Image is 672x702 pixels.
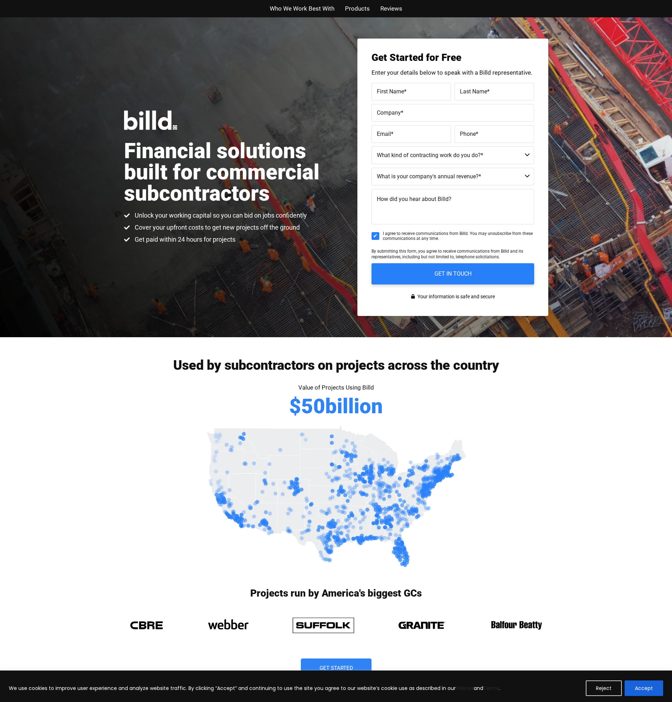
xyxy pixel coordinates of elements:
input: GET IN TOUCH [372,263,534,284]
span: Cover your upfront costs to get new projects off the ground [133,223,300,232]
a: Who We Work Best With [270,4,334,14]
h3: Projects run by America's biggest GCs [124,588,548,598]
a: Policies [456,685,474,692]
button: Reject [586,680,622,696]
span: 50 [301,396,325,416]
span: First Name [377,88,404,94]
span: Phone [460,130,476,137]
a: Get Started [301,658,372,678]
span: billion [325,396,383,416]
span: I agree to receive communications from Billd. You may unsubscribe from these communications at an... [383,231,534,241]
a: Products [345,4,370,14]
span: $ [289,396,301,416]
span: Get paid within 24 hours for projects [133,235,235,244]
h2: Used by subcontractors on projects across the country [124,358,548,372]
p: Enter your details below to speak with a Billd representative. [372,70,534,76]
span: Your information is safe and secure [416,292,495,302]
span: Value of Projects Using Billd [298,384,374,391]
p: We use cookies to improve user experience and analyze website traffic. By clicking “Accept” and c... [9,684,500,692]
a: Terms [483,685,499,692]
input: I agree to receive communications from Billd. You may unsubscribe from these communications at an... [372,232,379,240]
span: By submitting this form, you agree to receive communications from Billd and its representatives, ... [372,249,523,259]
h1: Financial solutions built for commercial subcontractors [124,140,336,204]
h3: Get Started for Free [372,53,534,63]
span: Company [377,109,401,116]
button: Accept [625,680,663,696]
span: Last Name [460,88,487,94]
a: Reviews [380,4,402,14]
span: Unlock your working capital so you can bid on jobs confidently [133,211,307,220]
span: How did you hear about Billd? [377,196,451,202]
span: Get Started [319,666,353,671]
span: Email [377,130,391,137]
